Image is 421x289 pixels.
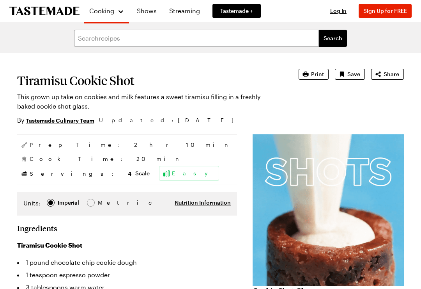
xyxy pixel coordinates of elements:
span: Save [347,70,360,78]
h3: Tiramisu Cookie Shot [17,241,237,250]
div: Metric [98,198,114,207]
span: Search [324,34,342,42]
button: Share [371,69,404,80]
label: Units: [23,198,41,208]
span: Sign Up for FREE [363,7,407,14]
h2: Ingredients [17,223,57,233]
p: This grown up take on cookies and milk features a sweet tiramisu filling in a freshly baked cooki... [17,92,277,111]
span: Cook Time: 20 min [30,155,182,163]
a: Tastemade Culinary Team [26,116,94,125]
h1: Tiramisu Cookie Shot [17,73,277,87]
span: Log In [330,7,347,14]
div: Imperial Metric [23,198,114,209]
p: By [17,116,94,125]
span: Prep Time: 2 hr 10 min [30,141,231,149]
span: Tastemade + [220,7,253,15]
li: 1 pound chocolate chip cookie dough [17,256,237,269]
button: Cooking [89,3,124,19]
button: filters [319,30,347,47]
button: Scale [135,169,150,177]
button: Nutrition Information [175,199,231,207]
span: Metric [98,198,115,207]
a: Tastemade + [212,4,261,18]
div: Imperial [58,198,79,207]
span: Share [384,70,399,78]
button: Sign Up for FREE [359,4,412,18]
span: Updated : [DATE] [99,116,241,125]
button: Print [299,69,329,80]
button: Save recipe [335,69,365,80]
span: 4 [128,169,131,177]
a: To Tastemade Home Page [9,7,80,16]
span: Print [311,70,324,78]
span: Cooking [89,7,114,14]
span: Imperial [58,198,80,207]
span: Easy [172,169,216,177]
span: Servings: [30,169,131,178]
li: 1 teaspoon espresso powder [17,269,237,281]
button: Log In [323,7,354,15]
